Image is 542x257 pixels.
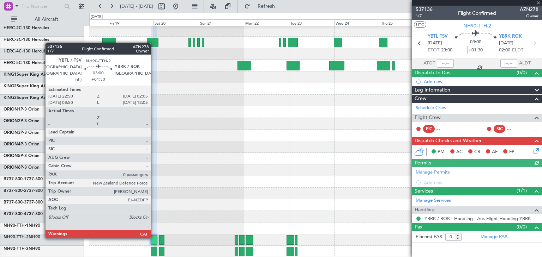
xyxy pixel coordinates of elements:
span: HERC-5 [4,61,19,65]
span: [DATE] [428,40,442,47]
div: Tue 23 [289,19,334,26]
span: Handling [415,206,435,214]
a: ORION5P-3 Orion [4,154,40,158]
input: Trip Number [22,1,62,12]
span: PM [438,149,445,156]
a: NH90-TTH-3NH90 [4,247,40,251]
a: B737-800-4737-800 [4,212,43,216]
span: ORION6 [4,165,20,170]
span: AC [456,149,463,156]
span: Dispatch To-Dos [415,69,450,77]
div: Fri 19 [108,19,153,26]
span: HERC-2 [4,26,19,30]
span: B737-800-3 [4,200,26,205]
span: 02:00 [499,47,510,54]
a: ORION6P-3 Orion [4,165,40,170]
span: (0/0) [517,69,527,76]
span: ALDT [519,60,531,67]
span: NH90-TTH-3 [4,247,29,251]
a: YBRK / ROK - Handling - Aus Flight Handling YBRK [424,215,531,221]
div: [DATE] [91,14,103,20]
span: ORION4 [4,142,20,146]
span: Leg Information [415,86,450,94]
span: 537136 [416,6,433,13]
span: ORION3 [4,131,20,135]
span: ELDT [512,47,523,54]
span: ORION2 [4,119,20,123]
span: (0/0) [517,223,527,231]
span: Flight Crew [415,114,441,122]
a: KING2Super King Air 200 [4,84,55,88]
div: Sat 20 [153,19,198,26]
span: NH90-TTH-1 [4,224,29,228]
a: ORION3P-3 Orion [4,131,40,135]
div: - - [507,126,523,132]
a: ORION4P-3 Orion [4,142,40,146]
span: [DATE] - [DATE] [120,3,153,10]
a: NH90-TTH-2NH90 [4,235,40,239]
a: Schedule Crew [416,105,446,112]
span: 23:00 [441,47,452,54]
span: [DATE] [499,40,513,47]
span: FP [509,149,514,156]
span: B737-800-1 [4,177,26,181]
a: B737-800-1737-800 [4,177,43,181]
span: Dispatch Checks and Weather [415,137,482,145]
span: YBRK ROK [499,33,522,40]
span: Refresh [252,4,281,9]
span: 1/7 [416,13,433,19]
a: B737-800-3737-800 [4,200,43,205]
span: Pax [415,223,422,231]
button: All Aircraft [8,14,77,25]
a: ORION1P-3 Orion [4,107,40,112]
a: HERC-2C-130 Hercules [4,26,49,30]
a: Manage PAX [481,233,507,240]
a: HERC-3C-130 Hercules [4,38,49,42]
div: Mon 22 [244,19,289,26]
span: ORION5 [4,154,20,158]
span: (1/1) [517,187,527,194]
span: B737-800-4 [4,212,26,216]
span: 03:00 [470,39,481,46]
a: HERC-5C-130 Hercules [4,61,49,65]
span: ETOT [428,47,439,54]
button: UTC [414,21,426,28]
div: Flight Confirmed [458,10,496,17]
span: Crew [415,95,427,103]
span: Owner [520,13,538,19]
span: KING2 [4,84,17,88]
span: YBTL TSV [428,33,448,40]
div: - - [436,126,452,132]
button: Refresh [241,1,283,12]
span: ORION1 [4,107,20,112]
div: Add new [424,79,538,84]
a: KING1Super King Air 200 [4,73,55,77]
span: AF [492,149,498,156]
div: Wed 24 [334,19,379,26]
a: ORION2P-3 Orion [4,119,40,123]
div: Sun 21 [199,19,244,26]
span: B737-800-2 [4,189,26,193]
span: HERC-4 [4,49,19,54]
span: NH90-TTH-2 [4,235,29,239]
span: All Aircraft [18,17,74,22]
a: B737-800-2737-800 [4,189,43,193]
span: KING3 [4,96,17,100]
a: HERC-4C-130 Hercules [4,49,49,54]
a: KING3Super King Air 200 [4,96,55,100]
span: KING1 [4,73,17,77]
span: ATOT [423,60,435,67]
span: CR [474,149,480,156]
span: NH90-TTH-2 [463,22,491,30]
div: Thu 25 [380,19,425,26]
a: Manage Services [416,197,451,204]
div: SIC [494,125,505,133]
a: NH90-TTH-1NH90 [4,224,40,228]
span: Services [415,187,433,195]
div: PIC [423,125,435,133]
span: HERC-3 [4,38,19,42]
span: AZN278 [520,6,538,13]
label: Planned PAX [416,233,442,240]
